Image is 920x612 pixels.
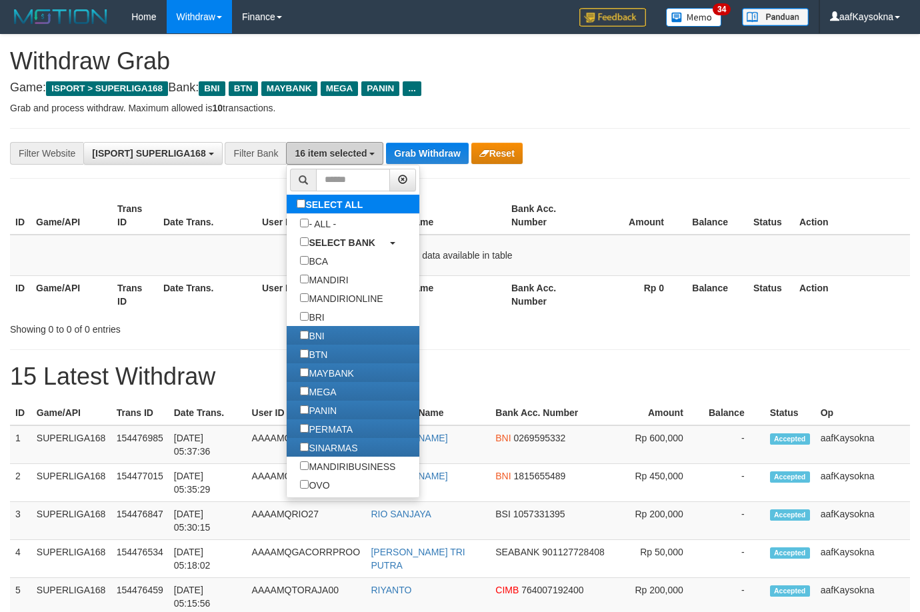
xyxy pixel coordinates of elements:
[287,270,361,289] label: MANDIRI
[287,475,343,494] label: OVO
[31,540,111,578] td: SUPERLIGA168
[770,547,810,559] span: Accepted
[542,547,604,557] span: Copy 901127728408 to clipboard
[684,197,748,235] th: Balance
[765,401,815,425] th: Status
[815,464,910,502] td: aafKaysokna
[295,148,367,159] span: 16 item selected
[31,502,111,540] td: SUPERLIGA168
[31,275,112,313] th: Game/API
[579,8,646,27] img: Feedback.jpg
[506,275,587,313] th: Bank Acc. Number
[111,425,169,464] td: 154476985
[83,142,222,165] button: [ISPORT] SUPERLIGA168
[261,81,317,96] span: MAYBANK
[770,509,810,521] span: Accepted
[495,509,511,519] span: BSI
[703,425,765,464] td: -
[257,197,355,235] th: User ID
[10,464,31,502] td: 2
[495,471,511,481] span: BNI
[742,8,809,26] img: panduan.png
[111,401,169,425] th: Trans ID
[112,197,158,235] th: Trans ID
[247,502,366,540] td: AAAAMQRIO27
[495,547,539,557] span: SEABANK
[770,585,810,597] span: Accepted
[371,547,465,571] a: [PERSON_NAME] TRI PUTRA
[247,464,366,502] td: AAAAMQBERHASIL01
[31,197,112,235] th: Game/API
[355,275,506,313] th: Bank Acc. Name
[169,401,247,425] th: Date Trans.
[169,540,247,578] td: [DATE] 05:18:02
[287,438,371,457] label: SINARMAS
[10,48,910,75] h1: Withdraw Grab
[618,464,703,502] td: Rp 450,000
[111,464,169,502] td: 154477015
[770,471,810,483] span: Accepted
[815,401,910,425] th: Op
[748,197,794,235] th: Status
[287,326,337,345] label: BNI
[287,401,350,419] label: PANIN
[587,197,684,235] th: Amount
[386,143,468,164] button: Grab Withdraw
[287,307,337,326] label: BRI
[794,275,910,313] th: Action
[247,425,366,464] td: AAAAMQWIKI1000
[300,237,309,246] input: SELECT BANK
[111,502,169,540] td: 154476847
[10,81,910,95] h4: Game: Bank:
[506,197,587,235] th: Bank Acc. Number
[300,312,309,321] input: BRI
[300,331,309,339] input: BNI
[300,256,309,265] input: BCA
[287,382,349,401] label: MEGA
[521,585,583,595] span: Copy 764007192400 to clipboard
[618,425,703,464] td: Rp 600,000
[199,81,225,96] span: BNI
[713,3,731,15] span: 34
[10,7,111,27] img: MOTION_logo.png
[365,401,490,425] th: Bank Acc. Name
[587,275,684,313] th: Rp 0
[247,401,366,425] th: User ID
[618,540,703,578] td: Rp 50,000
[229,81,258,96] span: BTN
[287,419,366,438] label: PERMATA
[10,363,910,390] h1: 15 Latest Withdraw
[287,363,367,382] label: MAYBANK
[10,142,83,165] div: Filter Website
[300,461,309,470] input: MANDIRIBUSINESS
[514,471,566,481] span: Copy 1815655489 to clipboard
[815,425,910,464] td: aafKaysokna
[300,219,309,227] input: - ALL -
[287,214,349,233] label: - ALL -
[300,424,309,433] input: PERMATA
[300,349,309,358] input: BTN
[287,233,419,251] a: SELECT BANK
[361,81,399,96] span: PANIN
[309,237,375,248] b: SELECT BANK
[300,275,309,283] input: MANDIRI
[703,502,765,540] td: -
[748,275,794,313] th: Status
[371,509,431,519] a: RIO SANJAYA
[46,81,168,96] span: ISPORT > SUPERLIGA168
[287,289,396,307] label: MANDIRIONLINE
[31,425,111,464] td: SUPERLIGA168
[10,502,31,540] td: 3
[355,197,506,235] th: Bank Acc. Name
[495,585,519,595] span: CIMB
[684,275,748,313] th: Balance
[815,540,910,578] td: aafKaysokna
[158,197,257,235] th: Date Trans.
[287,345,341,363] label: BTN
[513,509,565,519] span: Copy 1057331395 to clipboard
[111,540,169,578] td: 154476534
[703,464,765,502] td: -
[286,142,383,165] button: 16 item selected
[490,401,618,425] th: Bank Acc. Number
[300,293,309,302] input: MANDIRIONLINE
